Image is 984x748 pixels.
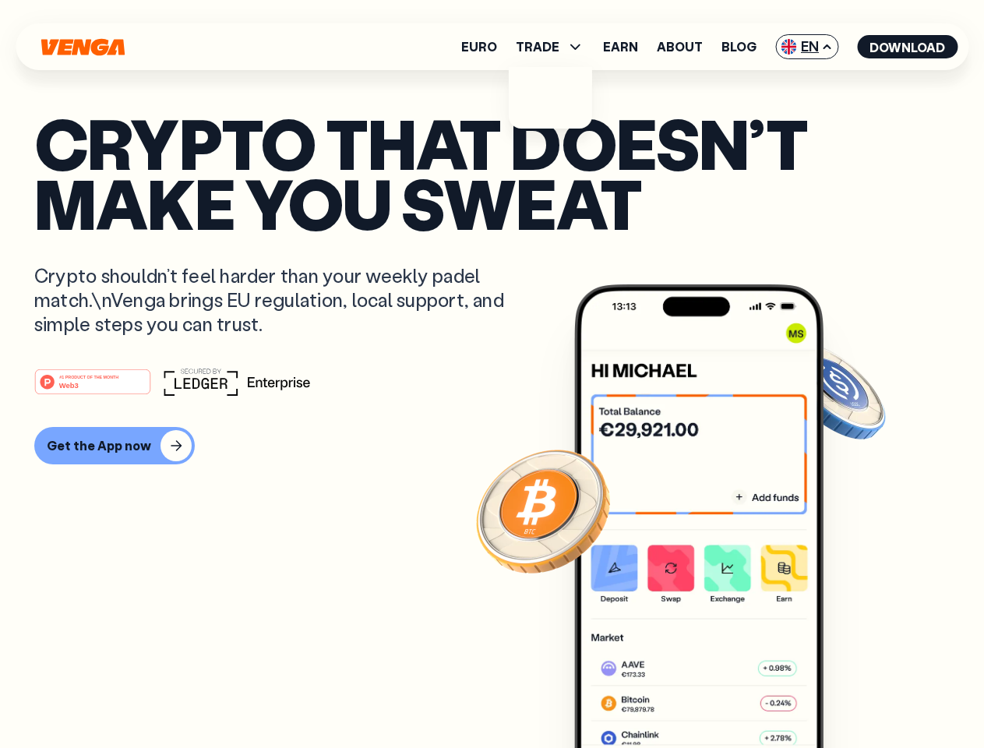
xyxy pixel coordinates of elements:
[34,427,195,464] button: Get the App now
[34,263,527,337] p: Crypto shouldn’t feel harder than your weekly padel match.\nVenga brings EU regulation, local sup...
[473,440,613,580] img: Bitcoin
[781,39,796,55] img: flag-uk
[516,41,559,53] span: TRADE
[516,37,584,56] span: TRADE
[34,113,950,232] p: Crypto that doesn’t make you sweat
[59,374,118,379] tspan: #1 PRODUCT OF THE MONTH
[34,378,151,398] a: #1 PRODUCT OF THE MONTHWeb3
[34,427,950,464] a: Get the App now
[657,41,703,53] a: About
[59,380,79,389] tspan: Web3
[47,438,151,453] div: Get the App now
[775,34,838,59] span: EN
[461,41,497,53] a: Euro
[39,38,126,56] svg: Home
[777,335,889,447] img: USDC coin
[721,41,757,53] a: Blog
[857,35,958,58] button: Download
[603,41,638,53] a: Earn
